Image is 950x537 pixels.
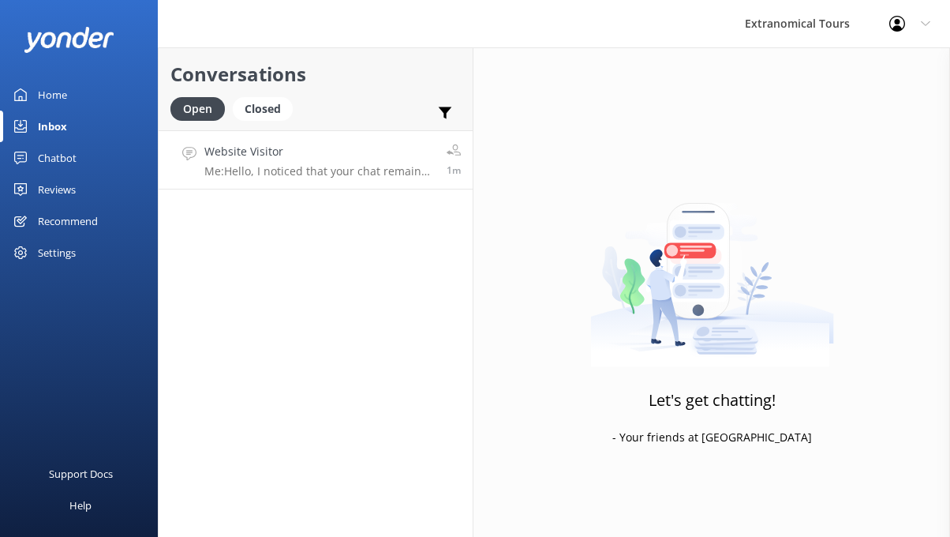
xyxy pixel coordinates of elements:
div: Inbox [38,111,67,142]
div: Reviews [38,174,76,205]
img: yonder-white-logo.png [24,27,114,53]
div: Open [170,97,225,121]
span: Sep 15 2025 08:53am (UTC -07:00) America/Tijuana [447,163,461,177]
div: Home [38,79,67,111]
div: Recommend [38,205,98,237]
div: Chatbot [38,142,77,174]
div: Closed [233,97,293,121]
div: Support Docs [49,458,113,490]
div: Help [69,490,92,521]
p: Me: Hello, I noticed that your chat remains open, but inactive. I will close this live chat for n... [204,164,435,178]
h2: Conversations [170,59,461,89]
h3: Let's get chatting! [649,388,776,413]
a: Open [170,100,233,117]
h4: Website Visitor [204,143,435,160]
div: Settings [38,237,76,268]
a: Website VisitorMe:Hello, I noticed that your chat remains open, but inactive. I will close this l... [159,130,473,190]
a: Closed [233,100,301,117]
img: artwork of a man stealing a conversation from at giant smartphone [590,170,834,367]
p: - Your friends at [GEOGRAPHIC_DATA] [612,429,812,446]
